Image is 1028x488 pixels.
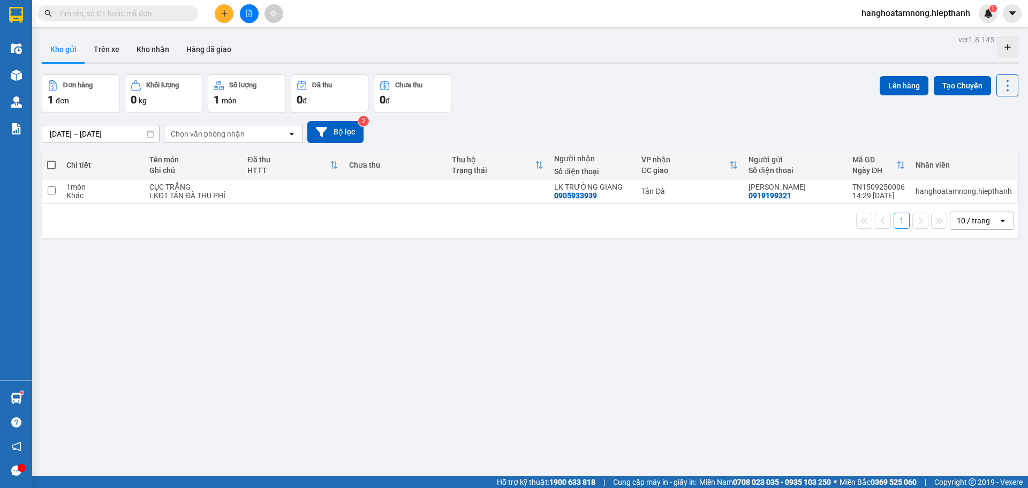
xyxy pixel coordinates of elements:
[11,417,21,427] span: question-circle
[229,81,256,89] div: Số lượng
[149,183,237,191] div: CỤC TRẮNG
[288,130,296,138] svg: open
[853,6,979,20] span: hanghoatamnong.hiepthanh
[852,166,896,175] div: Ngày ĐH
[291,74,368,113] button: Đã thu0đ
[395,81,422,89] div: Chưa thu
[56,96,69,105] span: đơn
[385,96,390,105] span: đ
[852,191,905,200] div: 14:29 [DATE]
[297,93,303,106] span: 0
[149,155,237,164] div: Tên món
[749,155,842,164] div: Người gửi
[871,478,917,486] strong: 0369 525 060
[214,93,220,106] span: 1
[42,36,85,62] button: Kho gửi
[613,476,697,488] span: Cung cấp máy in - giấy in:
[1008,9,1017,18] span: caret-down
[242,151,343,179] th: Toggle SortBy
[894,213,910,229] button: 1
[264,4,283,23] button: aim
[85,36,128,62] button: Trên xe
[636,151,743,179] th: Toggle SortBy
[312,81,332,89] div: Đã thu
[208,74,285,113] button: Số lượng1món
[131,93,137,106] span: 0
[997,36,1018,58] div: Tạo kho hàng mới
[171,129,245,139] div: Chọn văn phòng nhận
[380,93,385,106] span: 0
[847,151,910,179] th: Toggle SortBy
[247,166,329,175] div: HTTT
[916,161,1012,169] div: Nhân viên
[749,183,842,191] div: HOÀNG ANH
[999,216,1007,225] svg: open
[554,183,631,191] div: LK TRƯỜNG GIANG
[852,155,896,164] div: Mã GD
[969,478,976,486] span: copyright
[11,466,21,476] span: message
[59,7,185,19] input: Tìm tên, số ĐT hoặc mã đơn
[125,74,202,113] button: Khối lượng0kg
[497,476,595,488] span: Hỗ trợ kỹ thuật:
[447,151,549,179] th: Toggle SortBy
[840,476,917,488] span: Miền Bắc
[11,70,22,81] img: warehouse-icon
[44,10,52,17] span: search
[749,191,791,200] div: 0919199321
[989,5,997,12] sup: 1
[245,10,253,17] span: file-add
[958,34,994,46] div: ver 1.8.145
[63,81,93,89] div: Đơn hàng
[9,7,23,23] img: logo-vxr
[149,191,237,200] div: LKĐT TẢN ĐÀ THU PHÍ
[66,183,138,191] div: 1 món
[42,125,159,142] input: Select a date range.
[221,10,228,17] span: plus
[222,96,237,105] span: món
[957,215,990,226] div: 10 / trang
[303,96,307,105] span: đ
[1003,4,1022,23] button: caret-down
[880,76,928,95] button: Lên hàng
[641,155,729,164] div: VP nhận
[247,155,329,164] div: Đã thu
[699,476,831,488] span: Miền Nam
[178,36,240,62] button: Hàng đã giao
[66,191,138,200] div: Khác
[554,167,631,176] div: Số điện thoại
[66,161,138,169] div: Chi tiết
[11,441,21,452] span: notification
[916,187,1012,196] div: hanghoatamnong.hiepthanh
[749,166,842,175] div: Số điện thoại
[11,96,22,108] img: warehouse-icon
[991,5,995,12] span: 1
[374,74,451,113] button: Chưa thu0đ
[852,183,905,191] div: TN1509250006
[20,391,24,394] sup: 1
[215,4,233,23] button: plus
[554,154,631,163] div: Người nhận
[549,478,595,486] strong: 1900 633 818
[139,96,147,105] span: kg
[240,4,259,23] button: file-add
[984,9,993,18] img: icon-new-feature
[307,121,364,143] button: Bộ lọc
[146,81,179,89] div: Khối lượng
[42,74,119,113] button: Đơn hàng1đơn
[270,10,277,17] span: aim
[641,166,729,175] div: ĐC giao
[554,191,597,200] div: 0905933939
[925,476,926,488] span: |
[358,116,369,126] sup: 2
[834,480,837,484] span: ⚪️
[349,161,441,169] div: Chưa thu
[934,76,991,95] button: Tạo Chuyến
[149,166,237,175] div: Ghi chú
[11,393,22,404] img: warehouse-icon
[11,43,22,54] img: warehouse-icon
[452,166,535,175] div: Trạng thái
[733,478,831,486] strong: 0708 023 035 - 0935 103 250
[452,155,535,164] div: Thu hộ
[11,123,22,134] img: solution-icon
